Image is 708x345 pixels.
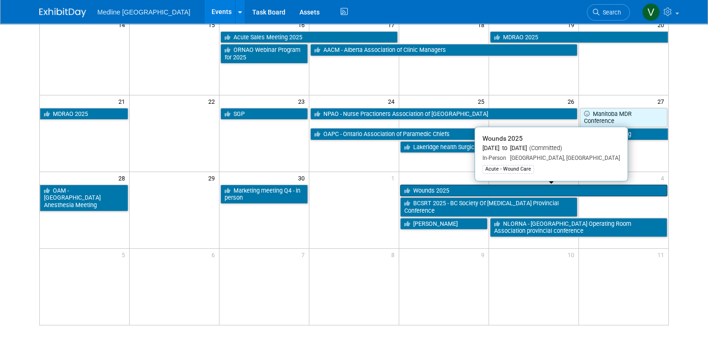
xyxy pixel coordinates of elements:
span: 5 [121,249,129,260]
a: BCSRT 2025 - BC Society Of [MEDICAL_DATA] Provincial Conference [400,197,577,216]
span: 4 [660,172,668,184]
a: MDRAO 2025 [40,108,128,120]
a: Search [587,4,630,21]
img: Vahid Mohammadi [642,3,660,21]
span: 24 [387,95,399,107]
span: 19 [567,19,578,30]
span: 14 [117,19,129,30]
span: In-Person [482,155,506,161]
a: OAM - [GEOGRAPHIC_DATA] Anesthesia Meeting [40,185,128,211]
span: 29 [207,172,219,184]
span: 23 [297,95,309,107]
span: (Committed) [527,144,562,151]
span: 10 [567,249,578,260]
div: Acute - Wound Care [482,165,534,173]
span: 8 [390,249,399,260]
span: 18 [477,19,489,30]
span: 6 [211,249,219,260]
a: AACM - Alberta Association of Clinic Managers [310,44,577,56]
span: Medline [GEOGRAPHIC_DATA] [97,8,190,16]
span: 17 [387,19,399,30]
div: [DATE] to [DATE] [482,144,620,152]
span: 9 [480,249,489,260]
span: 22 [207,95,219,107]
img: ExhibitDay [39,8,86,17]
span: 15 [207,19,219,30]
span: 1 [390,172,399,184]
span: 16 [297,19,309,30]
a: OAPC - Ontario Association of Paramedic Chiefs [310,128,488,140]
span: [GEOGRAPHIC_DATA], [GEOGRAPHIC_DATA] [506,155,620,161]
a: [PERSON_NAME] [400,218,488,230]
a: Marketing meeting Q4 - in person [220,185,308,204]
span: 21 [117,95,129,107]
span: 11 [657,249,668,260]
a: Acute Sales Meeting 2025 [220,31,398,43]
span: 30 [297,172,309,184]
span: 28 [117,172,129,184]
a: MDRAO 2025 [490,31,668,43]
a: ORNAO Webinar Program for 2025 [220,44,308,63]
a: SGP [220,108,308,120]
span: Search [599,9,621,16]
a: NLORNA - [GEOGRAPHIC_DATA] Operating Room Association provincial conference [490,218,667,237]
span: 25 [477,95,489,107]
span: 27 [657,95,668,107]
a: Manitoba MDR Conference [580,108,667,127]
a: Lakeridge health Surgical Nursing Symposium 2025 [400,141,577,153]
span: 20 [657,19,668,30]
span: 7 [300,249,309,260]
a: Wounds 2025 [400,185,667,197]
a: NPAO - Nurse Practioners Association of [GEOGRAPHIC_DATA] [310,108,577,120]
span: 26 [567,95,578,107]
span: Wounds 2025 [482,135,523,142]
